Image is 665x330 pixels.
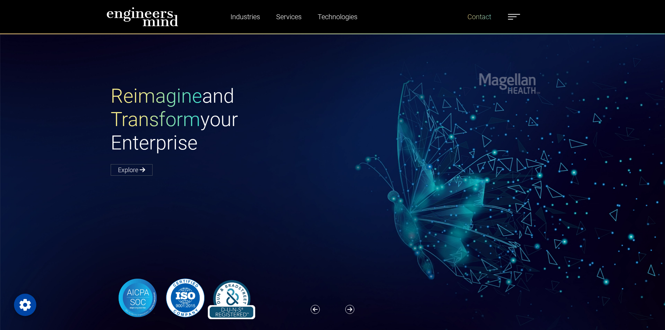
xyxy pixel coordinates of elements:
[111,108,200,131] span: Transform
[228,9,263,25] a: Industries
[273,9,304,25] a: Services
[111,85,333,155] h1: and your Enterprise
[111,277,259,319] img: banner-logo
[465,9,494,25] a: Contact
[111,85,202,108] span: Reimagine
[111,164,153,176] a: Explore
[315,9,360,25] a: Technologies
[106,7,178,27] img: logo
